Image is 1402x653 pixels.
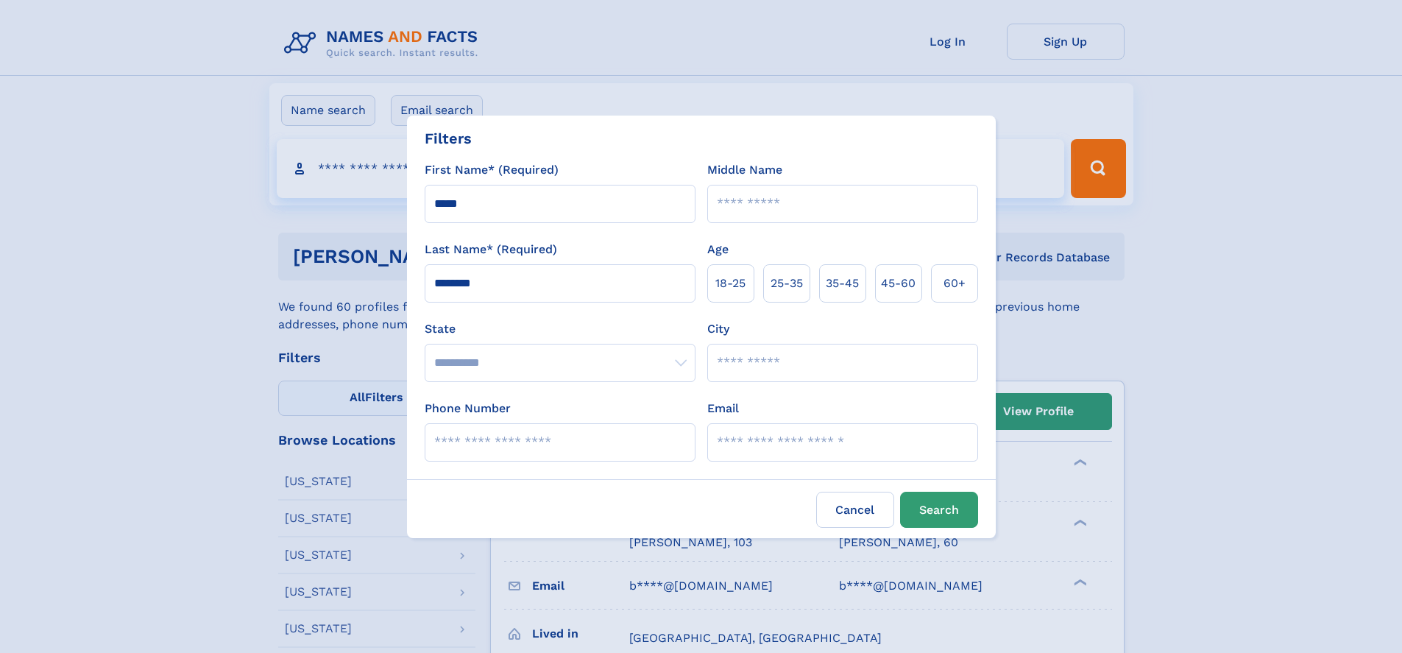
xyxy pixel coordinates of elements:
[707,400,739,417] label: Email
[707,320,729,338] label: City
[425,241,557,258] label: Last Name* (Required)
[816,492,894,528] label: Cancel
[707,241,729,258] label: Age
[771,275,803,292] span: 25‑35
[425,127,472,149] div: Filters
[707,161,782,179] label: Middle Name
[715,275,746,292] span: 18‑25
[425,320,695,338] label: State
[425,400,511,417] label: Phone Number
[943,275,966,292] span: 60+
[900,492,978,528] button: Search
[881,275,916,292] span: 45‑60
[425,161,559,179] label: First Name* (Required)
[826,275,859,292] span: 35‑45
